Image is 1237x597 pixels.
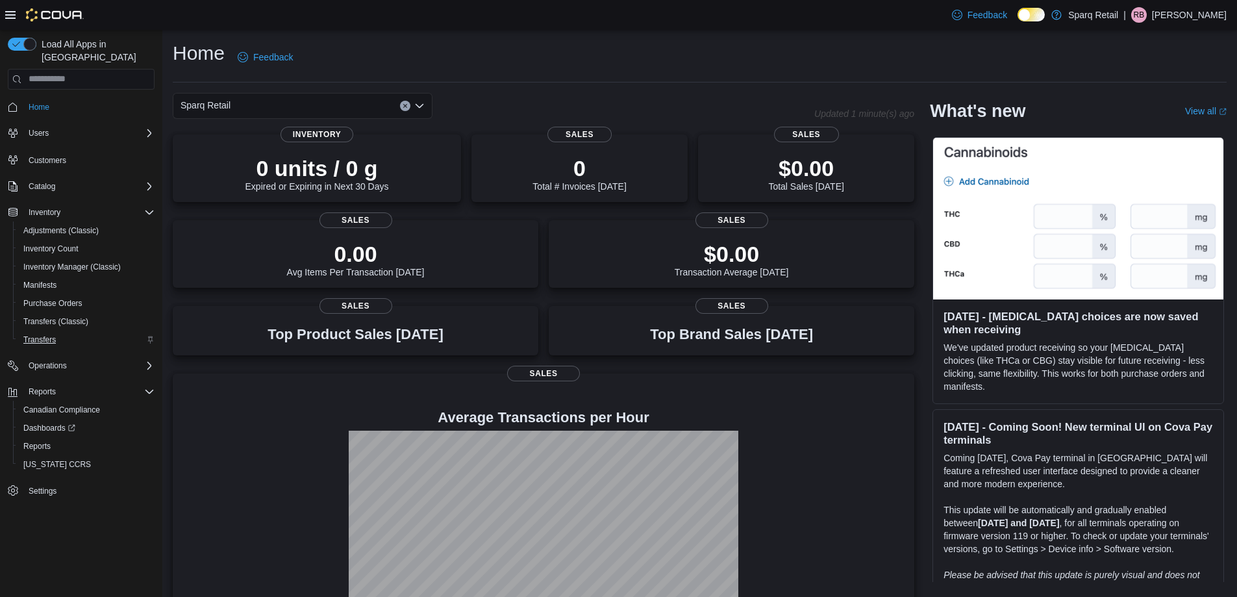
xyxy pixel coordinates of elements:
a: Canadian Compliance [18,402,105,418]
a: Adjustments (Classic) [18,223,104,238]
h3: [DATE] - Coming Soon! New terminal UI on Cova Pay terminals [943,420,1213,446]
span: Reports [23,384,155,400]
span: Dashboards [18,420,155,436]
p: Coming [DATE], Cova Pay terminal in [GEOGRAPHIC_DATA] will feature a refreshed user interface des... [943,451,1213,490]
a: Transfers (Classic) [18,314,94,329]
span: Canadian Compliance [23,405,100,415]
a: Inventory Manager (Classic) [18,259,126,275]
span: Transfers [18,332,155,348]
span: Home [23,99,155,115]
span: Operations [29,361,67,371]
button: Home [3,97,160,116]
span: Operations [23,358,155,374]
span: Adjustments (Classic) [23,225,99,236]
a: Inventory Count [18,241,84,257]
div: Transaction Average [DATE] [675,241,789,277]
button: Users [3,124,160,142]
button: Transfers [13,331,160,349]
a: View allExternal link [1185,106,1227,116]
h3: Top Product Sales [DATE] [268,327,443,342]
span: Customers [29,155,66,166]
a: Feedback [232,44,298,70]
button: Catalog [23,179,60,194]
button: Customers [3,150,160,169]
button: Manifests [13,276,160,294]
span: Sales [695,212,768,228]
h3: [DATE] - [MEDICAL_DATA] choices are now saved when receiving [943,310,1213,336]
span: Canadian Compliance [18,402,155,418]
span: Sales [547,127,612,142]
p: | [1123,7,1126,23]
span: Inventory [29,207,60,218]
span: Sales [507,366,580,381]
span: Inventory Manager (Classic) [18,259,155,275]
div: Expired or Expiring in Next 30 Days [245,155,389,192]
button: Canadian Compliance [13,401,160,419]
a: Reports [18,438,56,454]
span: Reports [18,438,155,454]
span: [US_STATE] CCRS [23,459,91,470]
span: Reports [23,441,51,451]
span: Manifests [23,280,56,290]
span: Dashboards [23,423,75,433]
p: $0.00 [675,241,789,267]
span: Transfers [23,335,56,345]
button: Clear input [400,101,410,111]
button: Reports [13,437,160,455]
span: Sales [319,212,392,228]
h2: What's new [930,101,1025,121]
h3: Top Brand Sales [DATE] [650,327,813,342]
div: Total # Invoices [DATE] [532,155,626,192]
button: Users [23,125,54,141]
p: This update will be automatically and gradually enabled between , for all terminals operating on ... [943,503,1213,555]
span: Inventory Manager (Classic) [23,262,121,272]
em: Please be advised that this update is purely visual and does not impact payment functionality. [943,570,1200,593]
a: [US_STATE] CCRS [18,457,96,472]
span: Transfers (Classic) [18,314,155,329]
span: Purchase Orders [18,296,155,311]
a: Purchase Orders [18,296,88,311]
span: Feedback [253,51,293,64]
p: 0 [532,155,626,181]
button: Inventory Count [13,240,160,258]
button: Reports [3,383,160,401]
span: Settings [29,486,56,496]
div: Total Sales [DATE] [768,155,843,192]
div: Avg Items Per Transaction [DATE] [287,241,425,277]
a: Manifests [18,277,62,293]
span: Inventory Count [23,244,79,254]
p: Sparq Retail [1068,7,1118,23]
button: [US_STATE] CCRS [13,455,160,474]
span: Transfers (Classic) [23,316,88,327]
span: Settings [23,483,155,499]
button: Purchase Orders [13,294,160,312]
span: Inventory [23,205,155,220]
span: Sales [774,127,839,142]
div: Robert Brunsch [1131,7,1147,23]
nav: Complex example [8,92,155,534]
span: Sales [319,298,392,314]
a: Transfers [18,332,61,348]
button: Settings [3,481,160,500]
button: Reports [23,384,61,400]
p: 0.00 [287,241,425,267]
svg: External link [1219,108,1227,116]
span: RB [1134,7,1145,23]
span: Purchase Orders [23,298,82,309]
button: Adjustments (Classic) [13,222,160,240]
p: Updated 1 minute(s) ago [814,108,914,119]
span: Reports [29,387,56,397]
span: Sales [695,298,768,314]
a: Feedback [947,2,1012,28]
span: Dark Mode [1018,21,1018,22]
span: Adjustments (Classic) [18,223,155,238]
h4: Average Transactions per Hour [183,410,904,426]
button: Catalog [3,177,160,196]
button: Inventory [23,205,66,220]
p: $0.00 [768,155,843,181]
a: Home [23,99,55,115]
span: Load All Apps in [GEOGRAPHIC_DATA] [36,38,155,64]
button: Inventory Manager (Classic) [13,258,160,276]
span: Users [29,128,49,138]
span: Inventory [281,127,353,142]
